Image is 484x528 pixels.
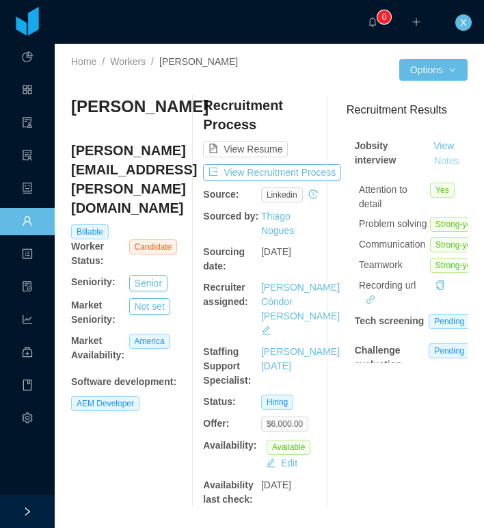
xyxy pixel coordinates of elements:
[71,141,187,217] h4: [PERSON_NAME][EMAIL_ADDRESS][PERSON_NAME][DOMAIN_NAME]
[399,59,468,81] button: Optionsicon: down
[203,189,239,200] b: Source:
[203,167,341,178] a: icon: exportView Recruitment Process
[22,175,33,204] a: icon: robot
[430,217,481,232] span: Strong-yes
[429,153,465,170] button: Notes
[203,282,247,307] b: Recruiter assigned:
[22,208,33,237] a: icon: user
[430,183,455,198] span: Yes
[261,417,308,432] span: $6,000.00
[22,144,33,171] i: icon: solution
[151,56,154,67] span: /
[359,278,430,293] div: Recording url
[71,335,124,360] b: Market Availability:
[22,241,33,269] a: icon: profile
[71,56,96,67] a: Home
[203,418,229,429] b: Offer:
[129,275,167,291] button: Senior
[308,189,318,199] i: icon: history
[355,345,402,370] strong: Challenge evaluation
[430,237,481,252] span: Strong-yes
[355,315,425,326] strong: Tech screening
[359,237,430,252] div: Communication
[22,275,33,302] i: icon: file-protect
[203,211,258,222] b: Sourced by:
[203,440,256,451] b: Availability:
[366,295,375,304] i: icon: link
[261,326,271,335] i: icon: edit
[203,479,253,505] b: Availability last check:
[377,10,391,24] sup: 0
[359,217,430,231] div: Problem solving
[203,141,288,157] button: icon: file-textView Resume
[71,96,209,118] h3: [PERSON_NAME]
[203,246,245,272] b: Sourcing date:
[412,17,421,27] i: icon: plus
[435,278,445,293] div: Copy
[22,308,33,335] i: icon: line-chart
[429,140,459,151] a: View
[22,77,33,105] a: icon: appstore
[261,346,340,371] a: [PERSON_NAME][DATE]
[203,144,288,155] a: icon: file-textView Resume
[366,294,375,305] a: icon: link
[71,276,116,287] b: Seniority:
[261,187,303,202] span: linkedin
[22,406,33,434] i: icon: setting
[359,183,430,211] div: Attention to detail
[435,280,445,290] i: icon: copy
[71,300,116,325] b: Market Seniority:
[203,164,341,181] button: icon: exportView Recruitment Process
[261,211,294,236] a: Thiago Nogues
[102,56,105,67] span: /
[203,396,235,407] b: Status:
[359,258,430,272] div: Teamwork
[260,455,303,471] button: icon: editEdit
[460,14,466,31] span: X
[22,341,33,368] i: icon: medicine-box
[355,140,396,166] strong: Jobsity interview
[368,17,377,27] i: icon: bell
[429,343,470,358] span: Pending
[261,282,340,321] a: [PERSON_NAME] Cóndor [PERSON_NAME]
[22,109,33,138] a: icon: audit
[110,56,146,67] a: Workers
[129,334,170,349] span: America
[71,376,176,387] b: Software development :
[71,224,109,239] span: Billable
[429,314,470,329] span: Pending
[203,346,251,386] b: Staffing Support Specialist:
[261,246,291,257] span: [DATE]
[129,239,178,254] span: Candidate
[159,56,238,67] span: [PERSON_NAME]
[261,395,293,410] span: Hiring
[71,241,104,266] b: Worker Status:
[430,258,481,273] span: Strong-yes
[71,396,139,411] span: AEM Developer
[22,373,33,401] i: icon: book
[129,298,170,315] button: Not set
[261,479,291,490] span: [DATE]
[22,44,33,72] a: icon: pie-chart
[347,101,468,118] h3: Recruitment Results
